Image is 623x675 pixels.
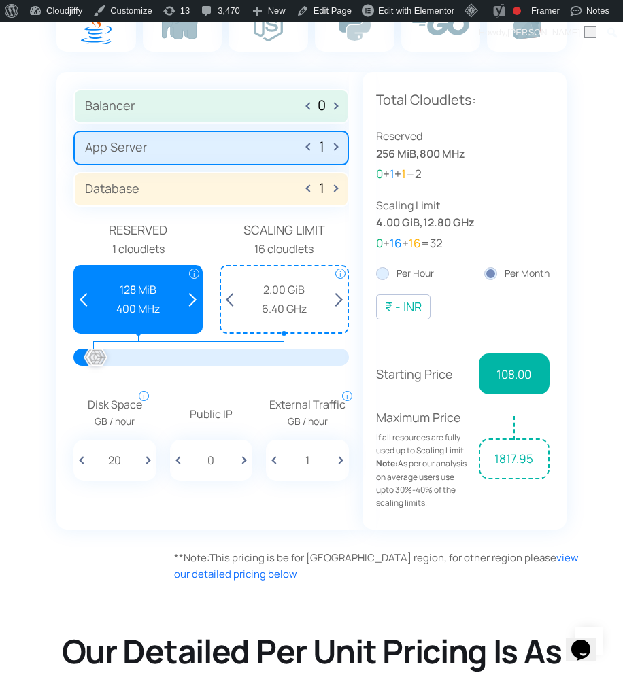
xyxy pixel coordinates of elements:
[335,269,346,279] span: i
[73,172,349,207] label: Database
[82,281,195,299] span: 128 MiB
[412,14,469,35] img: go
[311,180,333,196] input: Database
[311,97,333,113] input: Balancer
[376,128,550,145] span: Reserved
[390,166,394,181] span: 1
[376,166,383,181] span: 0
[420,145,465,163] span: 800 MHz
[228,300,341,318] span: 6.40 GHz
[342,391,352,401] span: i
[81,5,112,44] img: java
[376,128,550,162] div: ,
[376,165,550,183] div: + + =
[430,235,443,251] span: 32
[376,214,420,232] span: 4.00 GiB
[376,145,416,163] span: 256 MiB
[170,406,253,423] p: Public IP
[390,235,402,251] span: 16
[73,89,349,124] label: Balancer
[189,269,199,279] span: i
[88,396,142,429] span: Disk Space
[139,391,149,401] span: i
[228,281,341,299] span: 2.00 GiB
[376,197,550,215] span: Scaling Limit
[339,9,371,41] img: python
[376,431,469,509] span: If all resources are fully used up to Scaling Limit. As per our analysis on average users use upt...
[73,131,349,165] label: App Server
[385,297,422,317] div: ₹ - INR
[409,235,421,251] span: 16
[82,300,195,318] span: 400 MHz
[474,22,602,44] a: Howdy,
[376,364,469,384] p: Starting Price
[479,438,550,479] span: 1817.95
[376,234,550,252] div: + + =
[484,266,550,281] label: Per Month
[566,621,609,661] iframe: chat widget
[376,235,383,251] span: 0
[220,241,349,258] div: 16 cloudlets
[376,408,469,509] p: Maximum Price
[479,353,550,394] span: 108.00
[174,551,209,565] span: Note:
[254,8,283,41] img: node
[174,550,585,583] div: This pricing is be for [GEOGRAPHIC_DATA] region, for other region please
[269,396,346,429] span: External Traffic
[423,214,475,232] span: 12.80 GHz
[73,241,203,258] div: 1 cloudlets
[376,457,398,469] strong: Note:
[376,197,550,232] div: ,
[269,414,346,429] span: GB / hour
[507,27,580,37] span: [PERSON_NAME]
[376,266,434,281] label: Per Hour
[378,5,454,16] span: Edit with Elementor
[311,139,333,154] input: App Server
[376,89,550,111] p: Total Cloudlets:
[220,220,349,240] span: Scaling Limit
[415,166,422,181] span: 2
[401,166,406,181] span: 1
[88,414,142,429] span: GB / hour
[162,10,203,39] img: php
[73,220,203,240] span: Reserved
[513,7,521,15] div: Focus keyphrase not set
